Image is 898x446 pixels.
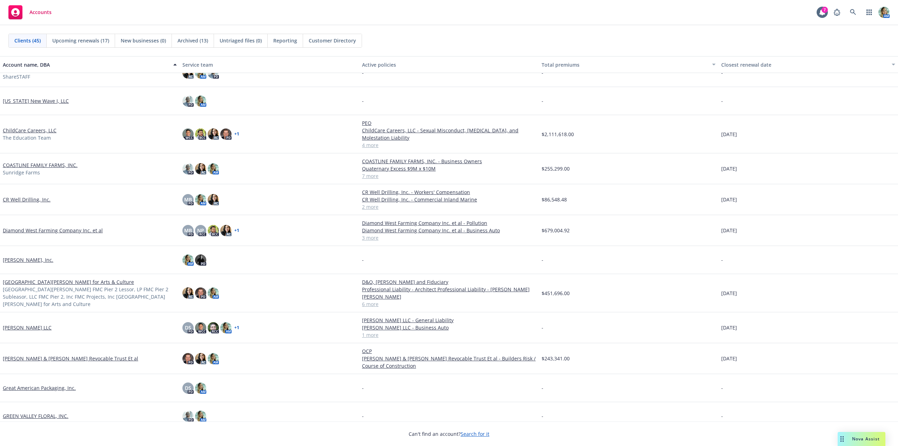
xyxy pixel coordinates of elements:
[362,355,536,370] a: [PERSON_NAME] & [PERSON_NAME] Revocable Trust Et al - Builders Risk / Course of Construction
[208,194,219,205] img: photo
[362,227,536,234] a: Diamond West Farming Company Inc. et al - Business Auto
[29,9,52,15] span: Accounts
[822,7,828,13] div: 7
[721,324,737,331] span: [DATE]
[721,131,737,138] span: [DATE]
[177,37,208,44] span: Archived (13)
[409,430,489,438] span: Can't find an account?
[182,287,194,299] img: photo
[234,326,239,330] a: + 1
[362,347,536,355] a: OCP
[362,384,364,392] span: -
[721,61,887,68] div: Closest renewal date
[208,322,219,333] img: photo
[721,289,737,297] span: [DATE]
[220,128,232,140] img: photo
[3,384,76,392] a: Great American Packaging, Inc.
[721,227,737,234] span: [DATE]
[362,219,536,227] a: Diamond West Farming Company Inc. et al - Pollution
[721,196,737,203] span: [DATE]
[878,7,890,18] img: photo
[362,119,536,127] a: PEO
[208,128,219,140] img: photo
[182,163,194,174] img: photo
[220,37,262,44] span: Untriaged files (0)
[542,196,567,203] span: $86,548.48
[362,234,536,241] a: 3 more
[52,37,109,44] span: Upcoming renewals (17)
[3,196,51,203] a: CR Well Drilling, Inc.
[362,127,536,141] a: ChildCare Careers, LLC - Sexual Misconduct, [MEDICAL_DATA], and Molestation Liability
[721,97,723,105] span: -
[362,324,536,331] a: [PERSON_NAME] LLC - Business Auto
[542,289,570,297] span: $451,696.00
[542,355,570,362] span: $243,341.00
[195,194,206,205] img: photo
[14,37,41,44] span: Clients (45)
[195,95,206,107] img: photo
[185,384,191,392] span: DS
[220,322,232,333] img: photo
[195,382,206,394] img: photo
[208,225,219,236] img: photo
[542,165,570,172] span: $255,299.00
[721,165,737,172] span: [DATE]
[3,134,51,141] span: The Education Team
[182,95,194,107] img: photo
[362,141,536,149] a: 4 more
[234,228,239,233] a: + 1
[542,227,570,234] span: $679,004.92
[195,322,206,333] img: photo
[362,317,536,324] a: [PERSON_NAME] LLC - General Liability
[542,384,543,392] span: -
[362,331,536,339] a: 1 more
[362,300,536,308] a: 6 more
[542,412,543,420] span: -
[542,324,543,331] span: -
[3,73,30,80] span: ShareSTAFF
[830,5,844,19] a: Report a Bug
[3,256,53,264] a: [PERSON_NAME], Inc.
[362,158,536,165] a: COASTLINE FAMILY FARMS, INC. - Business Owners
[195,287,206,299] img: photo
[539,56,718,73] button: Total premiums
[195,353,206,364] img: photo
[234,132,239,136] a: + 1
[721,256,723,264] span: -
[3,161,78,169] a: COASTLINE FAMILY FARMS, INC.
[721,412,723,420] span: -
[180,56,359,73] button: Service team
[182,128,194,140] img: photo
[362,256,364,264] span: -
[182,353,194,364] img: photo
[208,163,219,174] img: photo
[182,61,356,68] div: Service team
[721,384,723,392] span: -
[185,324,191,331] span: DS
[3,227,103,234] a: Diamond West Farming Company Inc. et al
[121,37,166,44] span: New businesses (0)
[3,278,134,286] a: [GEOGRAPHIC_DATA][PERSON_NAME] for Arts & Culture
[362,196,536,203] a: CR Well Drilling, Inc. - Commercial Inland Marine
[721,355,737,362] span: [DATE]
[362,412,364,420] span: -
[362,165,536,172] a: Quaternary Excess $9M x $10M
[273,37,297,44] span: Reporting
[362,172,536,180] a: 7 more
[195,254,206,266] img: photo
[3,324,52,331] a: [PERSON_NAME] LLC
[862,5,876,19] a: Switch app
[3,97,69,105] a: [US_STATE] New Wave I, LLC
[359,56,539,73] button: Active policies
[182,254,194,266] img: photo
[197,227,204,234] span: NP
[220,225,232,236] img: photo
[542,131,574,138] span: $2,111,618.00
[852,436,880,442] span: Nova Assist
[195,163,206,174] img: photo
[208,353,219,364] img: photo
[846,5,860,19] a: Search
